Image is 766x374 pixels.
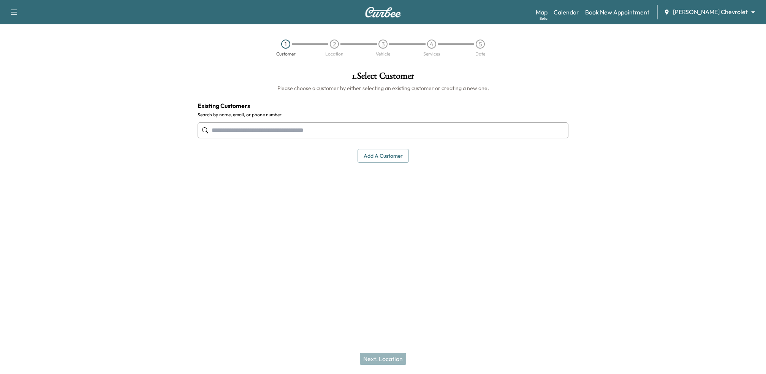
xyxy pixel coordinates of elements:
[325,52,343,56] div: Location
[198,84,568,92] h6: Please choose a customer by either selecting an existing customer or creating a new one.
[536,8,548,17] a: MapBeta
[365,7,401,17] img: Curbee Logo
[276,52,296,56] div: Customer
[423,52,440,56] div: Services
[585,8,649,17] a: Book New Appointment
[198,71,568,84] h1: 1 . Select Customer
[358,149,409,163] button: Add a customer
[376,52,390,56] div: Vehicle
[198,101,568,110] h4: Existing Customers
[554,8,579,17] a: Calendar
[330,40,339,49] div: 2
[540,16,548,21] div: Beta
[378,40,388,49] div: 3
[476,40,485,49] div: 5
[281,40,290,49] div: 1
[475,52,485,56] div: Date
[198,112,568,118] label: Search by name, email, or phone number
[427,40,436,49] div: 4
[673,8,748,16] span: [PERSON_NAME] Chevrolet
